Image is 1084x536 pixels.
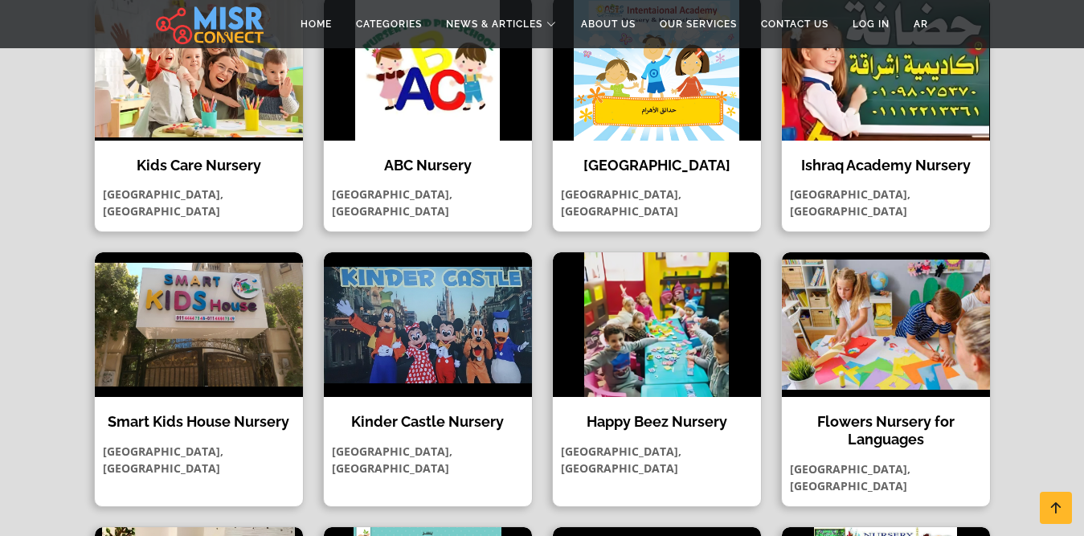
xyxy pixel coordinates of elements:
[336,157,520,174] h4: ABC Nursery
[782,252,990,397] img: Flowers Nursery for Languages
[84,252,313,506] a: Smart Kids House Nursery Smart Kids House Nursery [GEOGRAPHIC_DATA], [GEOGRAPHIC_DATA]
[782,186,990,219] p: [GEOGRAPHIC_DATA], [GEOGRAPHIC_DATA]
[324,443,532,477] p: [GEOGRAPHIC_DATA], [GEOGRAPHIC_DATA]
[553,186,761,219] p: [GEOGRAPHIC_DATA], [GEOGRAPHIC_DATA]
[95,186,303,219] p: [GEOGRAPHIC_DATA], [GEOGRAPHIC_DATA]
[95,252,303,397] img: Smart Kids House Nursery
[569,9,648,39] a: About Us
[313,252,542,506] a: Kinder Castle Nursery Kinder Castle Nursery [GEOGRAPHIC_DATA], [GEOGRAPHIC_DATA]
[565,157,749,174] h4: [GEOGRAPHIC_DATA]
[749,9,841,39] a: Contact Us
[771,252,1000,506] a: Flowers Nursery for Languages Flowers Nursery for Languages [GEOGRAPHIC_DATA], [GEOGRAPHIC_DATA]
[324,252,532,397] img: Kinder Castle Nursery
[446,17,542,31] span: News & Articles
[542,252,771,506] a: Happy Beez Nursery Happy Beez Nursery [GEOGRAPHIC_DATA], [GEOGRAPHIC_DATA]
[782,460,990,494] p: [GEOGRAPHIC_DATA], [GEOGRAPHIC_DATA]
[107,413,291,431] h4: Smart Kids House Nursery
[553,252,761,397] img: Happy Beez Nursery
[648,9,749,39] a: Our Services
[434,9,569,39] a: News & Articles
[565,413,749,431] h4: Happy Beez Nursery
[553,443,761,477] p: [GEOGRAPHIC_DATA], [GEOGRAPHIC_DATA]
[344,9,434,39] a: Categories
[794,157,978,174] h4: Ishraq Academy Nursery
[841,9,902,39] a: Log in
[95,443,303,477] p: [GEOGRAPHIC_DATA], [GEOGRAPHIC_DATA]
[324,186,532,219] p: [GEOGRAPHIC_DATA], [GEOGRAPHIC_DATA]
[107,157,291,174] h4: Kids Care Nursery
[156,4,264,44] img: main.misr_connect
[794,413,978,448] h4: Flowers Nursery for Languages
[336,413,520,431] h4: Kinder Castle Nursery
[902,9,940,39] a: AR
[288,9,344,39] a: Home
